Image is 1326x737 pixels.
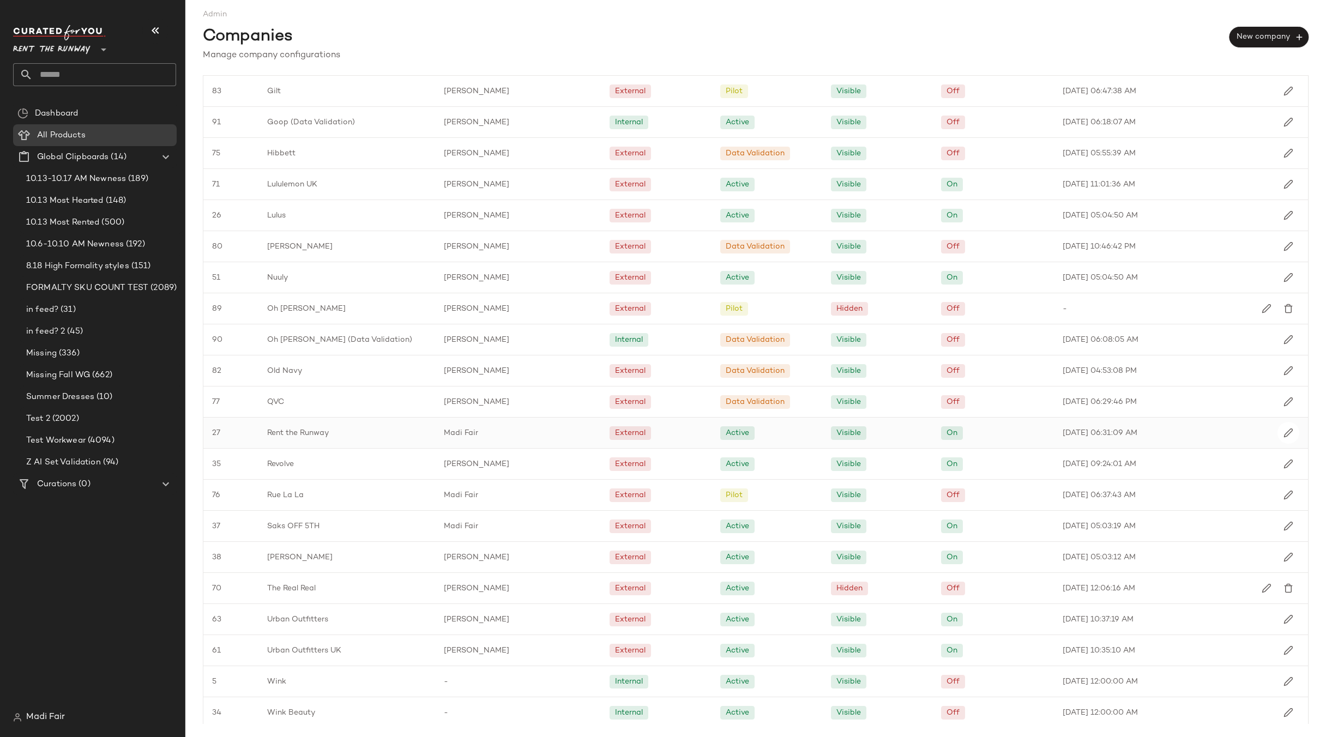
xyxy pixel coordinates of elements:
span: 75 [212,148,220,159]
div: Pilot [726,86,743,97]
span: 71 [212,179,220,190]
span: 76 [212,490,220,501]
img: svg%3e [1283,335,1293,345]
div: Visible [836,117,861,128]
div: On [947,427,957,439]
div: Visible [836,148,861,159]
span: [PERSON_NAME] [444,241,509,252]
div: Internal [615,334,643,346]
div: External [615,645,646,656]
div: Active [726,521,749,532]
img: svg%3e [13,713,22,722]
img: svg%3e [1283,179,1293,189]
div: Active [726,458,749,470]
span: 37 [212,521,220,532]
span: (151) [129,260,151,273]
div: On [947,552,957,563]
span: [DATE] 10:46:42 PM [1063,241,1136,252]
span: Madi Fair [444,490,478,501]
div: Off [947,334,960,346]
span: 83 [212,86,221,97]
span: Urban Outfitters UK [267,645,341,656]
div: Pilot [726,490,743,501]
img: svg%3e [1283,490,1293,500]
span: - [444,707,448,718]
span: 26 [212,210,221,221]
div: Data Validation [726,334,785,346]
span: (94) [101,456,119,469]
div: On [947,614,957,625]
div: Visible [836,521,861,532]
span: Madi Fair [26,711,65,724]
div: Active [726,210,749,221]
div: Off [947,86,960,97]
div: External [615,521,646,532]
div: External [615,427,646,439]
div: Active [726,583,749,594]
span: [PERSON_NAME] [444,396,509,408]
div: External [615,396,646,408]
img: svg%3e [1283,210,1293,220]
span: (14) [109,151,126,164]
button: New company [1229,27,1309,47]
div: Off [947,365,960,377]
div: Off [947,583,960,594]
div: Active [726,117,749,128]
span: 89 [212,303,222,315]
img: svg%3e [1283,241,1293,251]
span: Test 2 [26,413,50,425]
div: Off [947,707,960,718]
div: Visible [836,396,861,408]
div: External [615,272,646,283]
img: svg%3e [1283,583,1293,593]
div: External [615,458,646,470]
div: On [947,458,957,470]
span: Oh [PERSON_NAME] [267,303,346,315]
div: Visible [836,645,861,656]
span: Madi Fair [444,521,478,532]
div: Active [726,645,749,656]
span: All Products [37,129,86,142]
span: 34 [212,707,221,718]
div: On [947,645,957,656]
span: in feed? [26,304,58,316]
img: svg%3e [1262,583,1271,593]
span: Gilt [267,86,281,97]
span: 91 [212,117,221,128]
img: svg%3e [1283,148,1293,158]
span: [PERSON_NAME] [444,272,509,283]
span: [PERSON_NAME] [444,552,509,563]
div: Active [726,552,749,563]
span: Wink [267,676,286,687]
div: Visible [836,272,861,283]
span: [DATE] 12:00:00 AM [1063,676,1138,687]
span: (4094) [86,434,114,447]
span: - [444,676,448,687]
span: [DATE] 04:53:08 PM [1063,365,1137,377]
div: Hidden [836,303,863,315]
span: Z AI Set Validation [26,456,101,469]
span: [PERSON_NAME] [267,552,333,563]
span: - [1063,303,1067,315]
span: Missing Fall WG [26,369,90,382]
span: Rue La La [267,490,304,501]
span: Summer Dresses [26,391,94,403]
span: [PERSON_NAME] [444,86,509,97]
span: Revolve [267,458,294,470]
div: External [615,148,646,159]
span: (336) [57,347,80,360]
img: svg%3e [1283,614,1293,624]
span: [PERSON_NAME] [444,334,509,346]
span: [DATE] 09:24:01 AM [1063,458,1136,470]
span: (31) [58,304,76,316]
div: Visible [836,614,861,625]
span: [PERSON_NAME] [444,583,509,594]
span: 61 [212,645,221,656]
div: Visible [836,210,861,221]
div: Active [726,676,749,687]
div: Off [947,396,960,408]
img: svg%3e [1283,117,1293,127]
div: On [947,272,957,283]
div: Visible [836,365,861,377]
span: (500) [99,216,124,229]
